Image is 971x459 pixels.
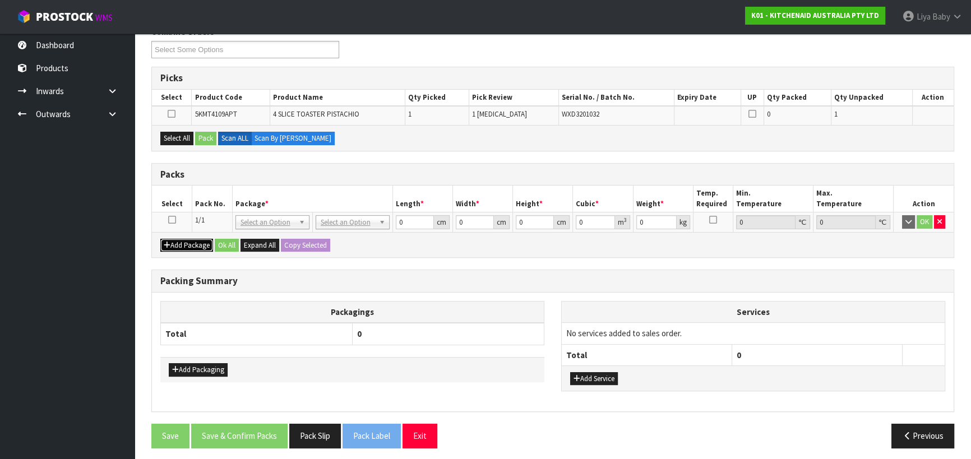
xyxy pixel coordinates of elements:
span: Select an Option [321,216,374,229]
button: Add Service [570,372,618,386]
span: ProStock [36,10,93,24]
span: Baby [932,11,950,22]
th: Pack No. [192,186,233,212]
th: UP [741,90,764,106]
th: Pick Review [469,90,559,106]
th: Weight [633,186,693,212]
th: Qty Packed [764,90,831,106]
span: WXD3201032 [562,109,599,119]
td: No services added to sales order. [562,323,945,344]
div: m [615,215,630,229]
button: Ok All [215,239,239,252]
th: Width [452,186,512,212]
th: Action [912,90,954,106]
span: 4 SLICE TOASTER PISTACHIO [273,109,359,119]
span: 0 [737,350,741,360]
th: Select [152,186,192,212]
th: Qty Picked [405,90,469,106]
div: ℃ [876,215,890,229]
th: Total [161,323,353,345]
label: Scan By [PERSON_NAME] [251,132,335,145]
button: Pack Slip [289,424,341,448]
th: Action [894,186,954,212]
button: Save & Confirm Packs [191,424,288,448]
th: Package [232,186,392,212]
th: Qty Unpacked [831,90,912,106]
button: Add Package [160,239,213,252]
th: Height [513,186,573,212]
th: Product Name [270,90,405,106]
small: WMS [95,12,113,23]
div: cm [554,215,570,229]
th: Services [562,302,945,323]
th: Max. Temperature [813,186,894,212]
strong: K01 - KITCHENAID AUSTRALIA PTY LTD [751,11,879,20]
button: Pack Label [343,424,401,448]
div: kg [677,215,690,229]
th: Packagings [161,301,544,323]
img: cube-alt.png [17,10,31,24]
span: 1 [408,109,411,119]
th: Cubic [573,186,633,212]
label: Scan ALL [218,132,252,145]
th: Length [392,186,452,212]
a: K01 - KITCHENAID AUSTRALIA PTY LTD [745,7,885,25]
span: 1 [MEDICAL_DATA] [472,109,527,119]
button: Expand All [241,239,279,252]
button: Add Packaging [169,363,228,377]
span: Pack [151,17,954,456]
div: ℃ [796,215,810,229]
button: Pack [195,132,216,145]
span: Select an Option [241,216,294,229]
button: Save [151,424,189,448]
span: Expand All [244,240,276,250]
span: 1 [834,109,838,119]
button: Exit [403,424,437,448]
span: 5KMT4109APT [195,109,237,119]
th: Expiry Date [674,90,741,106]
span: 1/1 [195,215,205,225]
th: Min. Temperature [733,186,813,212]
button: Select All [160,132,193,145]
button: Previous [891,424,954,448]
h3: Packing Summary [160,276,945,286]
button: Copy Selected [281,239,330,252]
h3: Picks [160,73,945,84]
th: Product Code [192,90,270,106]
sup: 3 [624,216,627,224]
span: 0 [357,328,362,339]
button: OK [917,215,932,229]
div: cm [494,215,510,229]
th: Serial No. / Batch No. [558,90,674,106]
h3: Packs [160,169,945,180]
th: Select [152,90,192,106]
th: Temp. Required [693,186,733,212]
div: cm [434,215,450,229]
th: Total [562,344,732,365]
span: Liya [917,11,931,22]
span: 0 [767,109,770,119]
